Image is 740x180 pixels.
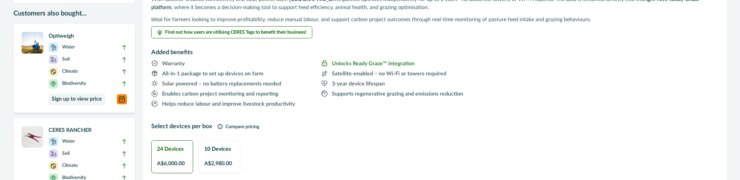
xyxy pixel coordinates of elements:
[62,44,75,51] p: Water
[62,162,78,169] p: Climate
[151,41,718,59] h2: Added benefits
[204,146,235,152] h2: 10 Devices
[151,26,312,38] button: Find out how users are utilising CERES Tags to benefit their business!
[162,90,278,98] p: Enables carbon project monitoring and reporting
[62,68,78,75] p: Climate
[165,30,307,35] span: Find out how users are utilising CERES Tags to benefit their business!
[162,100,295,108] p: Helps reduce labour and improve livestock productivity
[62,56,70,63] p: Soil
[162,60,185,68] p: Warranty
[332,70,446,78] p: Satellite-enabled – no Wi-Fi or towers required
[49,126,127,134] p: CERES RANCHER
[151,15,718,24] p: Ideal for farmers looking to improve profitability, reduce manual labour, and support carbon proj...
[62,80,86,87] p: Biodiversity
[162,70,263,78] p: All-in-1 package to set up devices on farm
[22,126,43,148] img: A CERES RANCHER APPLICATOR
[332,80,385,88] p: 3-year device lifespan
[157,159,185,168] span: A$ 6,000.00
[151,123,212,131] h2: Select devices per box
[162,80,281,88] p: Solar powered – no battery replacements needed
[22,32,43,53] img: A single CERES RANCH device
[14,8,135,19] p: Customers also bought...
[217,120,259,134] button: Compare pricing
[49,32,127,40] p: Optiweigh
[62,138,75,145] p: Water
[332,60,415,68] p: Unlocks Ready Graze™ integration
[204,159,232,168] span: A$ 2,980.00
[62,150,70,157] p: Soil
[157,146,187,152] h2: 24 Devices
[52,96,102,102] p: Sign up to view price
[332,90,463,98] p: Supports regenerative grazing and emissions reduction
[49,94,105,105] a: Sign up to view price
